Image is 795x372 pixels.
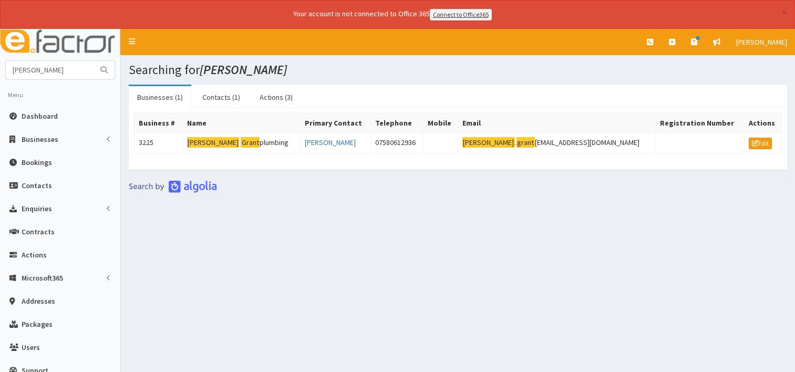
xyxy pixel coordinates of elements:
mark: grant [517,137,535,148]
span: Businesses [22,135,58,144]
th: Business # [135,113,183,132]
a: Actions (3) [251,86,301,108]
span: Actions [22,250,47,260]
a: Edit [749,138,772,149]
span: Enquiries [22,204,52,213]
mark: [PERSON_NAME] [187,137,240,148]
span: Dashboard [22,111,58,121]
th: Actions [744,113,781,132]
span: Users [22,343,40,352]
td: plumbing [182,132,300,153]
img: search-by-algolia-light-background.png [129,180,217,193]
span: Contracts [22,227,55,236]
mark: Grant [241,137,260,148]
a: [PERSON_NAME] [728,29,795,55]
th: Telephone [370,113,423,132]
th: Primary Contact [300,113,370,132]
span: Packages [22,319,53,329]
div: Your account is not connected to Office 365 [85,8,700,20]
a: Businesses (1) [129,86,191,108]
th: Name [182,113,300,132]
a: Connect to Office365 [430,9,492,20]
td: 07580612936 [370,132,423,153]
mark: [PERSON_NAME] [462,137,515,148]
span: Bookings [22,158,52,167]
span: Microsoft365 [22,273,63,283]
td: . [EMAIL_ADDRESS][DOMAIN_NAME] [458,132,655,153]
th: Mobile [423,113,458,132]
th: Email [458,113,655,132]
span: [PERSON_NAME] [736,37,787,47]
input: Search... [6,61,94,79]
button: × [781,7,787,18]
td: 3225 [135,132,183,153]
span: Contacts [22,181,52,190]
i: [PERSON_NAME] [200,61,287,78]
span: Addresses [22,296,55,306]
th: Registration Number [656,113,744,132]
a: [PERSON_NAME] [305,138,356,147]
a: Contacts (1) [194,86,249,108]
h1: Searching for [129,63,787,77]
